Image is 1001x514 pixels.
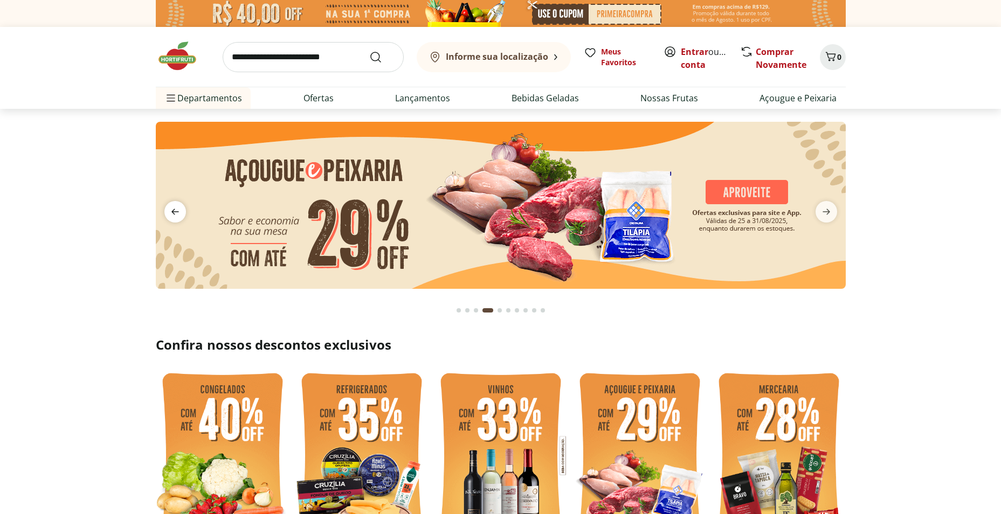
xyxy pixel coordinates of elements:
button: Submit Search [369,51,395,64]
b: Informe sua localização [446,51,548,62]
a: Bebidas Geladas [512,92,579,105]
button: Go to page 6 from fs-carousel [504,297,513,323]
button: Go to page 10 from fs-carousel [539,297,547,323]
button: next [807,201,846,223]
a: Lançamentos [395,92,450,105]
a: Entrar [681,46,708,58]
button: Go to page 1 from fs-carousel [454,297,463,323]
button: Informe sua localização [417,42,571,72]
span: Departamentos [164,85,242,111]
a: Comprar Novamente [756,46,806,71]
a: Nossas Frutas [640,92,698,105]
a: Criar conta [681,46,740,71]
img: Hortifruti [156,40,210,72]
a: Açougue e Peixaria [760,92,837,105]
span: Meus Favoritos [601,46,651,68]
button: Go to page 7 from fs-carousel [513,297,521,323]
button: previous [156,201,195,223]
button: Go to page 3 from fs-carousel [472,297,480,323]
h2: Confira nossos descontos exclusivos [156,336,846,353]
button: Current page from fs-carousel [480,297,495,323]
button: Carrinho [820,44,846,70]
button: Menu [164,85,177,111]
span: ou [681,45,729,71]
button: Go to page 5 from fs-carousel [495,297,504,323]
img: açougue [156,122,846,289]
a: Ofertas [303,92,334,105]
input: search [223,42,404,72]
button: Go to page 9 from fs-carousel [530,297,539,323]
button: Go to page 8 from fs-carousel [521,297,530,323]
span: 0 [837,52,841,62]
a: Meus Favoritos [584,46,651,68]
button: Go to page 2 from fs-carousel [463,297,472,323]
